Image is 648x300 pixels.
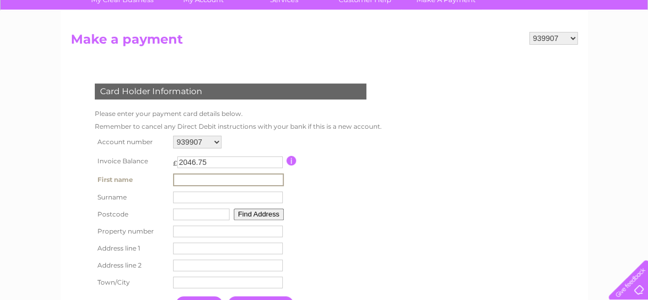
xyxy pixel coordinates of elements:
[234,209,284,220] button: Find Address
[577,45,603,53] a: Contact
[92,107,384,120] td: Please enter your payment card details below.
[92,223,170,240] th: Property number
[92,189,170,206] th: Surname
[92,240,170,257] th: Address line 1
[92,120,384,133] td: Remember to cancel any Direct Debit instructions with your bank if this is a new account.
[73,6,576,52] div: Clear Business is a trading name of Verastar Limited (registered in [GEOGRAPHIC_DATA] No. 3667643...
[23,28,77,60] img: logo.png
[92,274,170,291] th: Town/City
[555,45,571,53] a: Blog
[173,154,177,167] td: £
[517,45,549,53] a: Telecoms
[92,257,170,274] th: Address line 2
[286,156,297,165] input: Information
[447,5,521,19] a: 0333 014 3131
[92,151,170,171] th: Invoice Balance
[487,45,511,53] a: Energy
[92,206,170,223] th: Postcode
[461,45,481,53] a: Water
[92,171,170,189] th: First name
[71,32,578,52] h2: Make a payment
[95,84,366,99] div: Card Holder Information
[92,133,170,151] th: Account number
[613,45,638,53] a: Log out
